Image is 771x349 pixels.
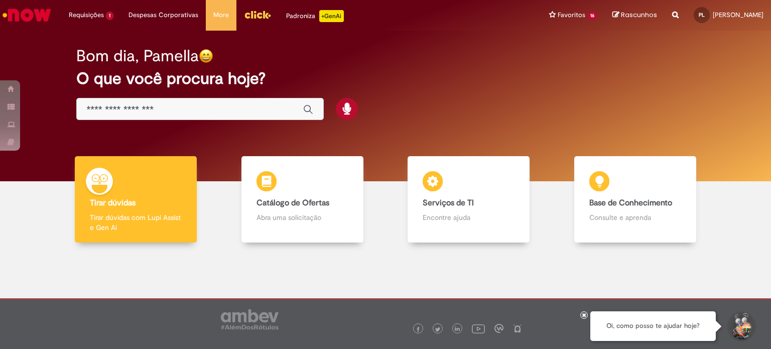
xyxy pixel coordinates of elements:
[244,7,271,22] img: click_logo_yellow_360x200.png
[1,5,53,25] img: ServiceNow
[423,198,474,208] b: Serviços de TI
[455,326,460,332] img: logo_footer_linkedin.png
[221,309,279,329] img: logo_footer_ambev_rotulo_gray.png
[385,156,552,243] a: Serviços de TI Encontre ajuda
[219,156,386,243] a: Catálogo de Ofertas Abra uma solicitação
[558,10,585,20] span: Favoritos
[90,212,182,232] p: Tirar dúvidas com Lupi Assist e Gen Ai
[513,324,522,333] img: logo_footer_naosei.png
[621,10,657,20] span: Rascunhos
[213,10,229,20] span: More
[423,212,515,222] p: Encontre ajuda
[552,156,719,243] a: Base de Conhecimento Consulte e aprenda
[590,311,716,341] div: Oi, como posso te ajudar hoje?
[128,10,198,20] span: Despesas Corporativas
[589,212,681,222] p: Consulte e aprenda
[76,70,695,87] h2: O que você procura hoje?
[319,10,344,22] p: +GenAi
[713,11,763,19] span: [PERSON_NAME]
[286,10,344,22] div: Padroniza
[69,10,104,20] span: Requisições
[256,198,329,208] b: Catálogo de Ofertas
[726,311,756,341] button: Iniciar Conversa de Suporte
[76,47,199,65] h2: Bom dia, Pamella
[199,49,213,63] img: happy-face.png
[612,11,657,20] a: Rascunhos
[256,212,348,222] p: Abra uma solicitação
[106,12,113,20] span: 1
[587,12,597,20] span: 16
[435,327,440,332] img: logo_footer_twitter.png
[53,156,219,243] a: Tirar dúvidas Tirar dúvidas com Lupi Assist e Gen Ai
[699,12,705,18] span: PL
[90,198,136,208] b: Tirar dúvidas
[494,324,503,333] img: logo_footer_workplace.png
[589,198,672,208] b: Base de Conhecimento
[416,327,421,332] img: logo_footer_facebook.png
[472,322,485,335] img: logo_footer_youtube.png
